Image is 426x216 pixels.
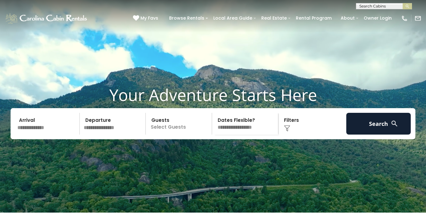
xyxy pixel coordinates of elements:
[258,13,290,23] a: Real Estate
[5,85,421,104] h1: Your Adventure Starts Here
[401,15,408,22] img: phone-regular-white.png
[284,125,290,131] img: filter--v1.png
[414,15,421,22] img: mail-regular-white.png
[166,13,207,23] a: Browse Rentals
[148,113,212,135] p: Select Guests
[338,13,358,23] a: About
[361,13,395,23] a: Owner Login
[133,15,160,22] a: My Favs
[293,13,335,23] a: Rental Program
[210,13,255,23] a: Local Area Guide
[140,15,158,21] span: My Favs
[391,120,398,127] img: search-regular-white.png
[346,113,411,135] button: Search
[5,12,89,25] img: White-1-1-2.png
